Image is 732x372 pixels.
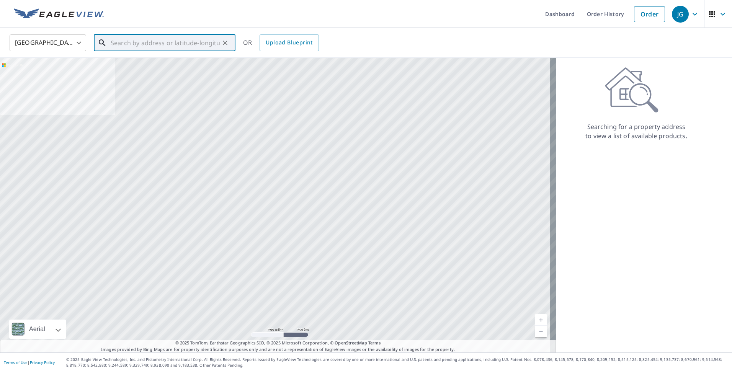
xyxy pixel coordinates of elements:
[335,340,367,346] a: OpenStreetMap
[30,360,55,365] a: Privacy Policy
[535,326,547,337] a: Current Level 5, Zoom Out
[66,357,728,368] p: © 2025 Eagle View Technologies, Inc. and Pictometry International Corp. All Rights Reserved. Repo...
[634,6,665,22] a: Order
[10,32,86,54] div: [GEOGRAPHIC_DATA]
[9,320,66,339] div: Aerial
[585,122,688,140] p: Searching for a property address to view a list of available products.
[220,38,230,48] button: Clear
[266,38,312,47] span: Upload Blueprint
[111,32,220,54] input: Search by address or latitude-longitude
[672,6,689,23] div: JG
[260,34,319,51] a: Upload Blueprint
[4,360,28,365] a: Terms of Use
[175,340,381,346] span: © 2025 TomTom, Earthstar Geographics SIO, © 2025 Microsoft Corporation, ©
[4,360,55,365] p: |
[243,34,319,51] div: OR
[535,314,547,326] a: Current Level 5, Zoom In
[14,8,104,20] img: EV Logo
[368,340,381,346] a: Terms
[27,320,47,339] div: Aerial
